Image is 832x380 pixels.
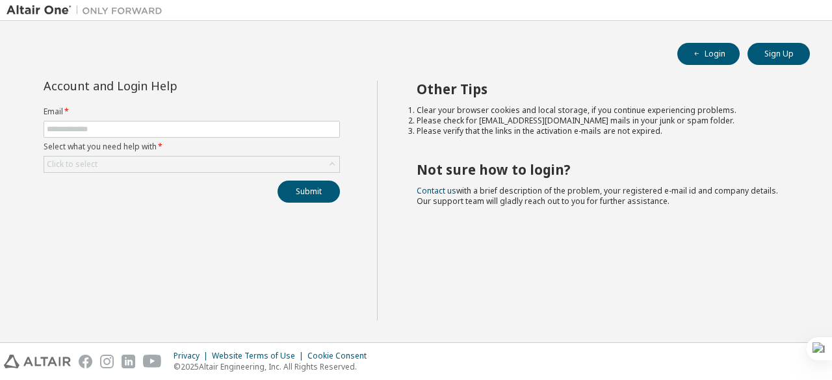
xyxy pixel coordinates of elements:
div: Account and Login Help [44,81,281,91]
img: facebook.svg [79,355,92,368]
img: youtube.svg [143,355,162,368]
li: Please check for [EMAIL_ADDRESS][DOMAIN_NAME] mails in your junk or spam folder. [417,116,787,126]
div: Website Terms of Use [212,351,307,361]
h2: Other Tips [417,81,787,97]
img: instagram.svg [100,355,114,368]
div: Cookie Consent [307,351,374,361]
li: Clear your browser cookies and local storage, if you continue experiencing problems. [417,105,787,116]
h2: Not sure how to login? [417,161,787,178]
img: altair_logo.svg [4,355,71,368]
p: © 2025 Altair Engineering, Inc. All Rights Reserved. [174,361,374,372]
label: Select what you need help with [44,142,340,152]
label: Email [44,107,340,117]
img: linkedin.svg [122,355,135,368]
div: Click to select [44,157,339,172]
div: Click to select [47,159,97,170]
li: Please verify that the links in the activation e-mails are not expired. [417,126,787,136]
button: Sign Up [747,43,810,65]
img: Altair One [6,4,169,17]
button: Submit [278,181,340,203]
button: Login [677,43,740,65]
a: Contact us [417,185,456,196]
span: with a brief description of the problem, your registered e-mail id and company details. Our suppo... [417,185,778,207]
div: Privacy [174,351,212,361]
